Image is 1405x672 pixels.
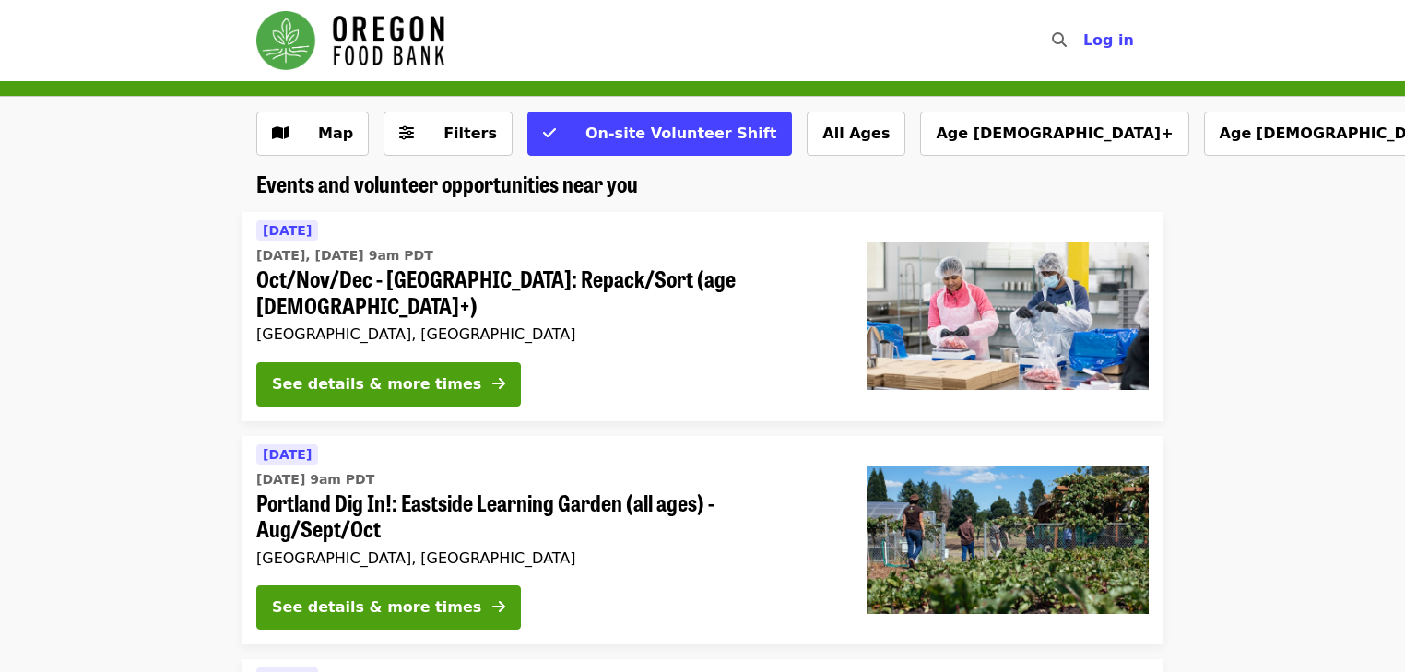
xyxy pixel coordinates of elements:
span: Portland Dig In!: Eastside Learning Garden (all ages) - Aug/Sept/Oct [256,489,837,543]
div: See details & more times [272,596,481,619]
span: Filters [443,124,497,142]
i: arrow-right icon [492,375,505,393]
div: See details & more times [272,373,481,395]
span: Oct/Nov/Dec - [GEOGRAPHIC_DATA]: Repack/Sort (age [DEMOGRAPHIC_DATA]+) [256,265,837,319]
i: check icon [543,124,556,142]
button: See details & more times [256,585,521,630]
i: map icon [272,124,289,142]
button: All Ages [807,112,905,156]
i: arrow-right icon [492,598,505,616]
img: Oregon Food Bank - Home [256,11,444,70]
i: search icon [1052,31,1067,49]
i: sliders-h icon [399,124,414,142]
input: Search [1078,18,1092,63]
img: Portland Dig In!: Eastside Learning Garden (all ages) - Aug/Sept/Oct organized by Oregon Food Bank [867,466,1149,614]
button: On-site Volunteer Shift [527,112,792,156]
button: Show map view [256,112,369,156]
a: See details for "Portland Dig In!: Eastside Learning Garden (all ages) - Aug/Sept/Oct" [242,436,1163,645]
span: Map [318,124,353,142]
span: [DATE] [263,447,312,462]
button: Log in [1069,22,1149,59]
a: See details for "Oct/Nov/Dec - Beaverton: Repack/Sort (age 10+)" [242,212,1163,421]
span: [DATE] [263,223,312,238]
div: [GEOGRAPHIC_DATA], [GEOGRAPHIC_DATA] [256,325,837,343]
span: Events and volunteer opportunities near you [256,167,638,199]
button: Filters (0 selected) [384,112,513,156]
div: [GEOGRAPHIC_DATA], [GEOGRAPHIC_DATA] [256,549,837,567]
button: Age [DEMOGRAPHIC_DATA]+ [920,112,1188,156]
time: [DATE], [DATE] 9am PDT [256,246,433,265]
span: On-site Volunteer Shift [585,124,776,142]
button: See details & more times [256,362,521,407]
img: Oct/Nov/Dec - Beaverton: Repack/Sort (age 10+) organized by Oregon Food Bank [867,242,1149,390]
span: Log in [1083,31,1134,49]
time: [DATE] 9am PDT [256,470,374,489]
